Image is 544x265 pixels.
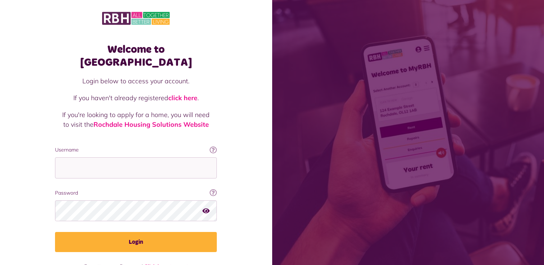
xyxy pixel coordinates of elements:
img: MyRBH [102,11,170,26]
p: If you're looking to apply for a home, you will need to visit the [62,110,210,129]
a: Rochdale Housing Solutions Website [93,120,209,129]
button: Login [55,232,217,252]
label: Password [55,189,217,197]
p: If you haven't already registered . [62,93,210,103]
a: click here [168,94,197,102]
h1: Welcome to [GEOGRAPHIC_DATA] [55,43,217,69]
p: Login below to access your account. [62,76,210,86]
label: Username [55,146,217,154]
